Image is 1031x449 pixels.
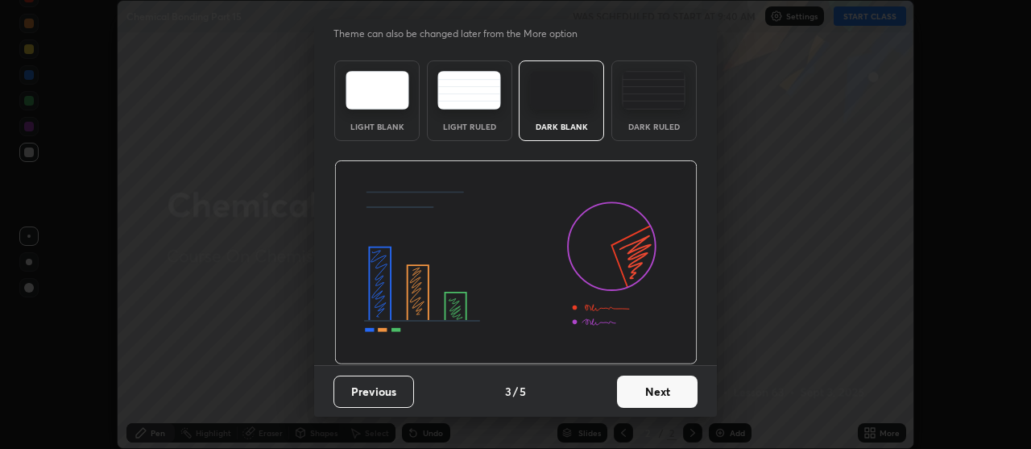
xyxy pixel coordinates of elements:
button: Previous [333,376,414,408]
img: darkThemeBanner.d06ce4a2.svg [334,160,698,365]
div: Dark Ruled [622,123,686,131]
img: lightTheme.e5ed3b09.svg [346,71,409,110]
img: darkTheme.f0cc69e5.svg [530,71,594,110]
h4: / [513,383,518,400]
button: Next [617,376,698,408]
img: darkRuledTheme.de295e13.svg [622,71,685,110]
img: lightRuledTheme.5fabf969.svg [437,71,501,110]
div: Light Blank [345,123,409,131]
h4: 3 [505,383,511,400]
h4: 5 [520,383,526,400]
p: Theme can also be changed later from the More option [333,27,594,41]
div: Dark Blank [529,123,594,131]
div: Light Ruled [437,123,502,131]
